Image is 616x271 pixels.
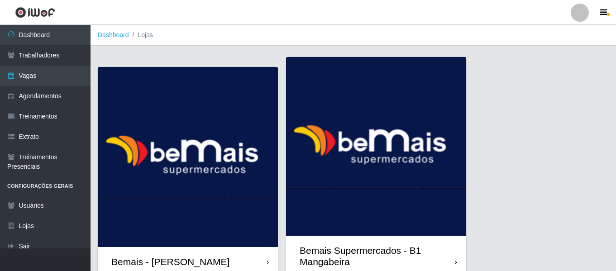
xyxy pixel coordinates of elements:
[111,256,229,267] div: Bemais - [PERSON_NAME]
[286,57,466,236] img: cardImg
[98,67,278,247] img: cardImg
[129,30,153,40] li: Lojas
[15,7,55,18] img: CoreUI Logo
[98,31,129,38] a: Dashboard
[300,245,455,267] div: Bemais Supermercados - B1 Mangabeira
[91,25,616,46] nav: breadcrumb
